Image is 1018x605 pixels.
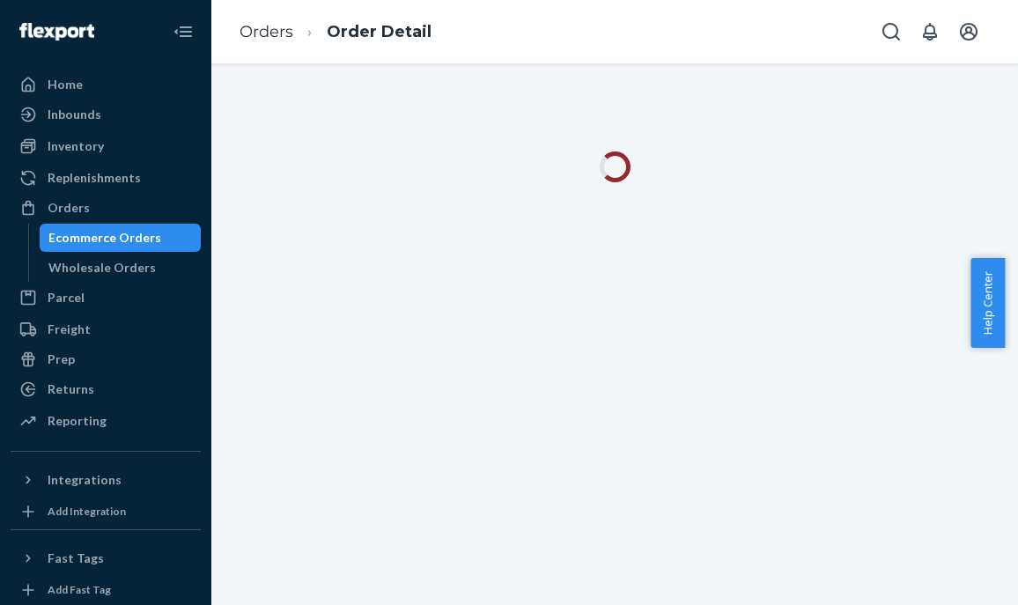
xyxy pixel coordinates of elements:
button: Integrations [11,466,201,494]
div: Wholesale Orders [48,259,156,277]
div: Orders [48,199,90,217]
a: Reporting [11,407,201,435]
a: Home [11,70,201,99]
div: Inbounds [48,106,101,123]
button: Help Center [970,258,1005,348]
button: Open Search Box [874,14,909,49]
a: Replenishments [11,164,201,192]
a: Inventory [11,132,201,160]
div: Prep [48,350,75,368]
a: Ecommerce Orders [40,224,202,252]
a: Freight [11,315,201,343]
a: Add Fast Tag [11,579,201,601]
div: Ecommerce Orders [48,229,161,247]
a: Returns [11,375,201,403]
button: Close Navigation [166,14,201,49]
a: Orders [240,22,293,41]
a: Parcel [11,284,201,312]
button: Open notifications [912,14,948,49]
div: Inventory [48,137,104,155]
div: Replenishments [48,169,141,187]
a: Order Detail [327,22,432,41]
div: Add Integration [48,504,126,519]
div: Integrations [48,471,122,489]
button: Open account menu [951,14,986,49]
a: Inbounds [11,100,201,129]
div: Home [48,76,83,93]
div: Returns [48,380,94,398]
a: Add Integration [11,501,201,522]
button: Fast Tags [11,544,201,572]
a: Wholesale Orders [40,254,202,282]
div: Freight [48,321,91,338]
a: Prep [11,345,201,373]
img: Flexport logo [19,23,94,41]
div: Parcel [48,289,85,306]
div: Fast Tags [48,550,104,567]
div: Add Fast Tag [48,582,111,597]
div: Reporting [48,412,107,430]
ol: breadcrumbs [225,6,446,58]
a: Orders [11,194,201,222]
